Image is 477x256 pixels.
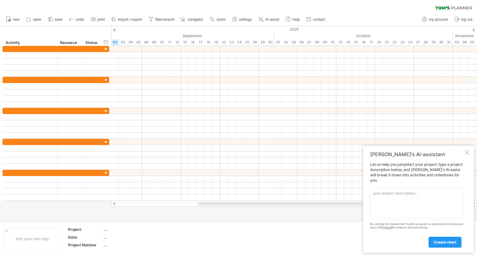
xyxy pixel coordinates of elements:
[265,17,279,22] span: AI assist
[284,15,302,24] a: help
[370,223,463,229] div: By clicking the 'create chart' button you grant us permission to share your input with for analys...
[103,227,156,232] div: ....
[274,39,282,46] div: Wednesday, 1 October 2025
[434,240,457,245] span: create chart
[383,226,392,229] a: OpenAI
[142,39,150,46] div: Monday, 8 September 2025
[313,39,321,46] div: Wednesday, 8 October 2025
[67,15,86,24] a: undo
[76,17,84,22] span: undo
[25,15,43,24] a: open
[103,33,274,39] div: September 2025
[89,15,107,24] a: print
[391,39,398,46] div: Wednesday, 22 October 2025
[147,15,176,24] a: filter/search
[235,39,243,46] div: Wednesday, 24 September 2025
[429,17,448,22] span: my account
[468,39,476,46] div: Wednesday, 5 November 2025
[383,39,391,46] div: Tuesday, 21 October 2025
[110,15,144,24] a: import / export
[461,39,468,46] div: Tuesday, 4 November 2025
[243,39,251,46] div: Thursday, 25 September 2025
[370,162,463,247] div: Let us help you jumpstart your project: type a project description below, and [PERSON_NAME]'s AI ...
[313,17,325,22] span: contact
[68,235,102,240] div: Date:
[68,227,102,232] div: Project:
[414,39,422,46] div: Monday, 27 October 2025
[103,235,156,240] div: ....
[298,39,305,46] div: Monday, 6 October 2025
[55,17,62,22] span: save
[179,15,205,24] a: navigator
[305,39,313,46] div: Tuesday, 7 October 2025
[166,39,173,46] div: Thursday, 11 September 2025
[367,39,375,46] div: Friday, 17 October 2025
[4,15,21,24] a: new
[336,39,344,46] div: Monday, 13 October 2025
[239,17,252,22] span: settings
[197,39,204,46] div: Wednesday, 17 September 2025
[429,39,437,46] div: Wednesday, 29 October 2025
[321,39,329,46] div: Thursday, 9 October 2025
[111,39,119,46] div: Tuesday, 2 September 2025
[305,15,327,24] a: contact
[360,39,367,46] div: Thursday, 16 October 2025
[453,39,461,46] div: Monday, 3 November 2025
[103,242,156,248] div: ....
[60,40,79,46] div: Resource
[13,17,20,22] span: new
[329,39,336,46] div: Friday, 10 October 2025
[212,39,220,46] div: Friday, 19 September 2025
[344,39,352,46] div: Tuesday, 14 October 2025
[98,17,105,22] span: print
[118,17,142,22] span: import / export
[150,39,158,46] div: Tuesday, 9 September 2025
[274,33,453,39] div: October 2025
[33,17,41,22] span: open
[127,39,134,46] div: Thursday, 4 September 2025
[216,17,225,22] span: zoom
[445,39,453,46] div: Friday, 31 October 2025
[437,39,445,46] div: Thursday, 30 October 2025
[189,39,197,46] div: Tuesday, 16 September 2025
[398,39,406,46] div: Thursday, 23 October 2025
[293,17,300,22] span: help
[259,39,266,46] div: Monday, 29 September 2025
[204,39,212,46] div: Thursday, 18 September 2025
[228,39,235,46] div: Tuesday, 23 September 2025
[429,237,461,248] a: create chart
[46,15,64,24] a: save
[420,15,450,24] a: my account
[85,40,99,46] div: Status
[453,15,474,24] a: log out
[155,17,175,22] span: filter/search
[173,39,181,46] div: Friday, 12 September 2025
[3,227,61,250] div: Add your own logo
[119,39,127,46] div: Wednesday, 3 September 2025
[220,39,228,46] div: Monday, 22 September 2025
[181,39,189,46] div: Monday, 15 September 2025
[282,39,290,46] div: Thursday, 2 October 2025
[188,17,203,22] span: navigator
[406,39,414,46] div: Friday, 24 October 2025
[461,17,472,22] span: log out
[158,39,166,46] div: Wednesday, 10 September 2025
[352,39,360,46] div: Wednesday, 15 October 2025
[68,242,102,248] div: Project Number
[134,39,142,46] div: Friday, 5 September 2025
[208,15,227,24] a: zoom
[257,15,281,24] a: AI assist
[266,39,274,46] div: Tuesday, 30 September 2025
[6,40,53,46] div: Activity
[231,15,254,24] a: settings
[375,39,383,46] div: Monday, 20 October 2025
[251,39,259,46] div: Friday, 26 September 2025
[370,151,463,157] div: [PERSON_NAME]'s AI-assistant
[290,39,298,46] div: Friday, 3 October 2025
[422,39,429,46] div: Tuesday, 28 October 2025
